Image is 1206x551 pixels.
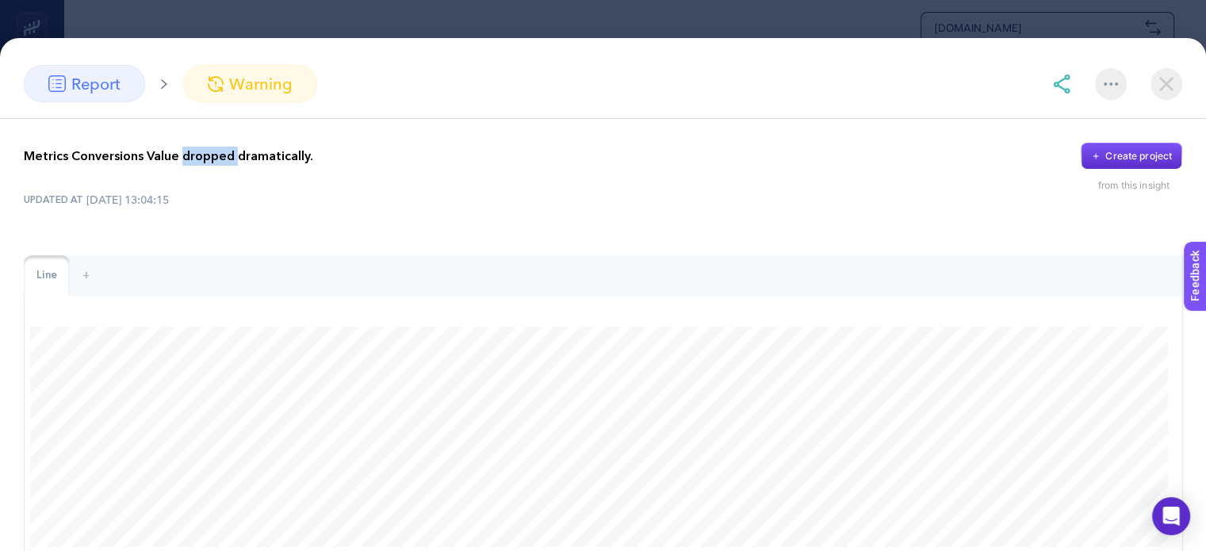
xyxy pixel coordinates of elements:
[48,75,66,93] img: report
[208,76,224,92] img: warning
[71,72,121,96] span: report
[1052,75,1071,94] img: share
[70,255,102,297] div: +
[161,79,167,89] img: Chevron Right
[1098,179,1182,192] div: from this insight
[24,147,313,166] p: Metrics Conversions Value dropped dramatically.
[1104,82,1118,86] img: More options
[24,255,70,297] div: Line
[1152,497,1190,535] div: Open Intercom Messenger
[24,193,83,206] span: UPDATED AT
[1081,143,1182,170] button: Create project
[1150,68,1182,100] img: close-dialog
[86,192,169,208] time: [DATE] 13:04:15
[10,5,60,17] span: Feedback
[1105,150,1172,163] div: Create project
[229,72,293,96] span: warning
